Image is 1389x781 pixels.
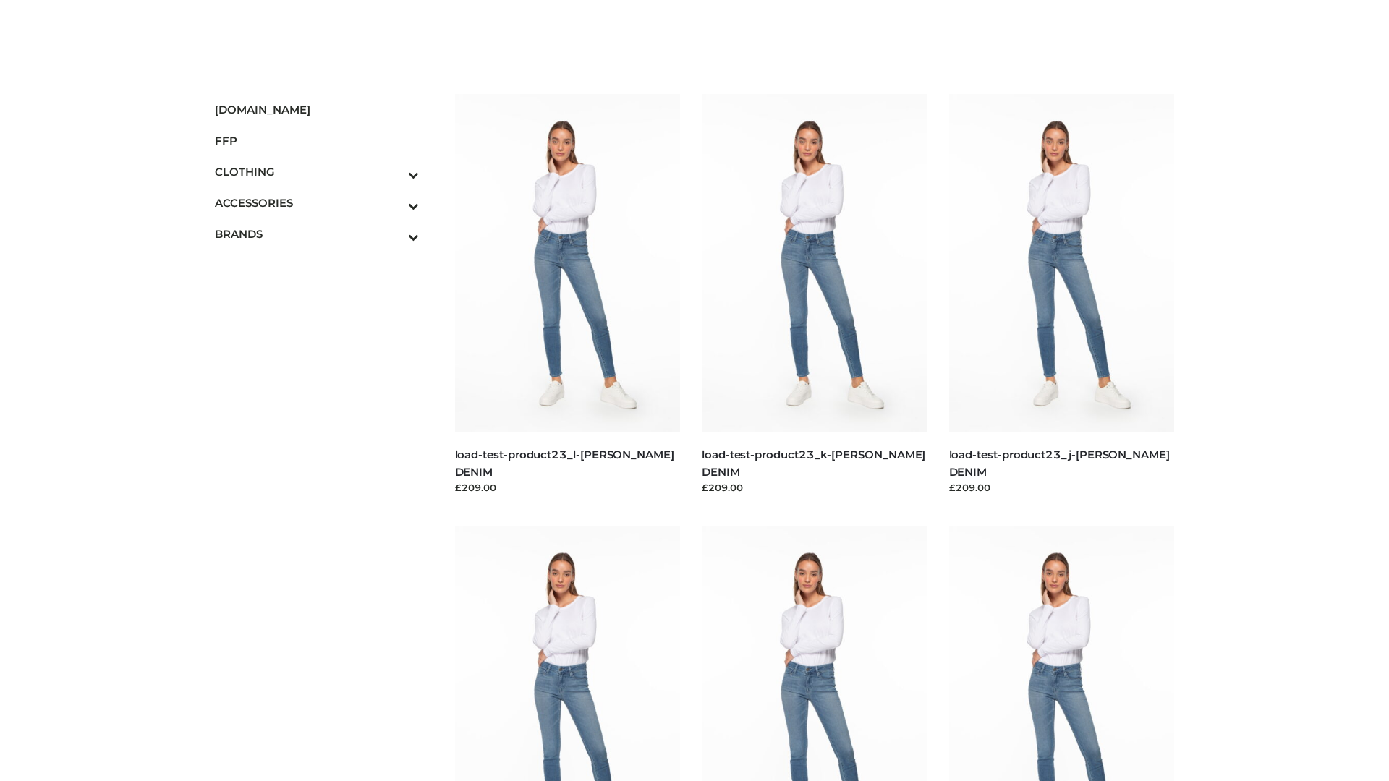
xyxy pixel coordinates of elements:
[215,94,419,125] a: [DOMAIN_NAME]
[702,448,925,478] a: load-test-product23_k-[PERSON_NAME] DENIM
[215,187,419,218] a: ACCESSORIESToggle Submenu
[455,448,674,478] a: load-test-product23_l-[PERSON_NAME] DENIM
[215,163,419,180] span: CLOTHING
[215,101,419,118] span: [DOMAIN_NAME]
[215,226,419,242] span: BRANDS
[215,125,419,156] a: FFP
[949,480,1175,495] div: £209.00
[455,480,681,495] div: £209.00
[215,195,419,211] span: ACCESSORIES
[368,156,419,187] button: Toggle Submenu
[215,156,419,187] a: CLOTHINGToggle Submenu
[702,480,927,495] div: £209.00
[215,132,419,149] span: FFP
[368,218,419,249] button: Toggle Submenu
[215,218,419,249] a: BRANDSToggle Submenu
[949,448,1170,478] a: load-test-product23_j-[PERSON_NAME] DENIM
[368,187,419,218] button: Toggle Submenu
